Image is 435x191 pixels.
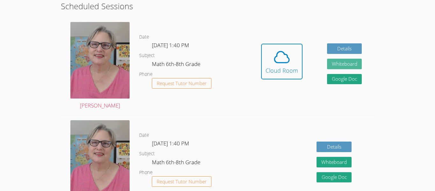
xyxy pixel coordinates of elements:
[152,140,189,147] span: [DATE] 1:40 PM
[139,169,153,177] dt: Phone
[157,179,207,184] span: Request Tutor Number
[70,22,130,110] a: [PERSON_NAME]
[139,52,155,60] dt: Subject
[157,81,207,86] span: Request Tutor Number
[139,150,155,158] dt: Subject
[139,33,149,41] dt: Date
[152,78,211,89] button: Request Tutor Number
[261,44,303,79] button: Cloud Room
[327,59,362,69] button: Whiteboard
[152,158,202,169] dd: Math 6th-8th Grade
[70,22,130,98] img: avatar.png
[317,172,352,183] a: Google Doc
[152,41,189,49] span: [DATE] 1:40 PM
[152,60,202,70] dd: Math 6th-8th Grade
[327,43,362,54] a: Details
[327,74,362,84] a: Google Doc
[317,157,352,167] button: Whiteboard
[317,142,352,152] a: Details
[139,70,153,78] dt: Phone
[152,176,211,187] button: Request Tutor Number
[266,66,298,75] div: Cloud Room
[139,131,149,139] dt: Date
